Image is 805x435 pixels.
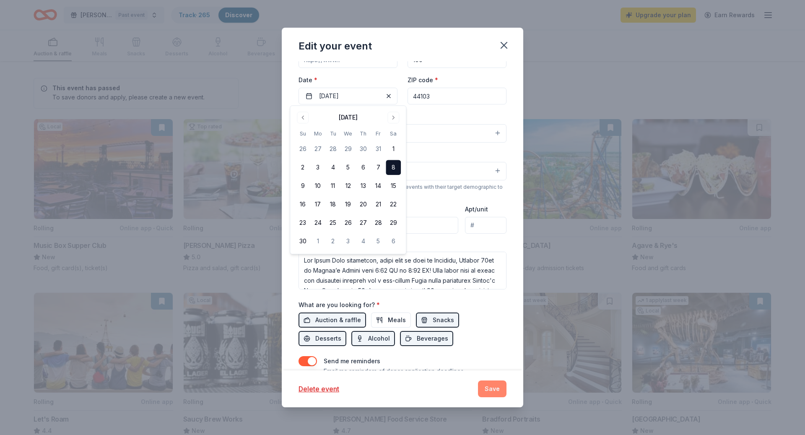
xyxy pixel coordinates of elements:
button: 8 [386,160,401,175]
button: Go to next month [387,112,399,123]
th: Sunday [295,129,310,138]
th: Saturday [386,129,401,138]
button: 26 [295,142,310,157]
button: 4 [356,234,371,249]
button: Alcohol [351,331,395,346]
button: 3 [340,234,356,249]
button: 30 [295,234,310,249]
button: 27 [356,216,371,231]
button: 14 [371,179,386,194]
span: Beverages [417,333,448,344]
button: Delete event [299,384,339,394]
button: 29 [340,142,356,157]
span: Auction & raffle [315,315,361,325]
button: 1 [310,234,325,249]
button: 25 [325,216,340,231]
button: 13 [356,179,371,194]
label: ZIP code [408,76,438,84]
textarea: Lor Ipsum Dolo sitametcon, adipi elit se doei te Incididu, Utlabor 70et do Magnaa’e Admini veni 6... [299,252,506,289]
button: 1 [386,142,401,157]
div: Edit your event [299,39,372,53]
button: 30 [356,142,371,157]
button: 10 [310,179,325,194]
button: 12 [340,179,356,194]
th: Monday [310,129,325,138]
input: # [465,217,506,234]
button: 31 [371,142,386,157]
button: 11 [325,179,340,194]
button: 16 [295,197,310,212]
div: [DATE] [339,112,358,122]
p: Email me reminders of donor application deadlines [324,366,464,376]
input: 12345 (U.S. only) [408,88,506,104]
button: [DATE] [299,88,397,104]
button: 19 [340,197,356,212]
th: Wednesday [340,129,356,138]
span: Meals [388,315,406,325]
button: 2 [295,160,310,175]
button: 26 [340,216,356,231]
th: Tuesday [325,129,340,138]
button: 5 [340,160,356,175]
button: 7 [371,160,386,175]
th: Thursday [356,129,371,138]
button: 28 [371,216,386,231]
button: 29 [386,216,401,231]
button: 6 [356,160,371,175]
button: 21 [371,197,386,212]
button: Meals [371,313,411,328]
button: Auction & raffle [299,313,366,328]
button: 28 [325,142,340,157]
button: Go to previous month [297,112,309,123]
button: 22 [386,197,401,212]
button: 17 [310,197,325,212]
button: Snacks [416,313,459,328]
button: 4 [325,160,340,175]
label: Date [299,76,397,84]
button: Desserts [299,331,346,346]
label: What are you looking for? [299,301,380,309]
button: 20 [356,197,371,212]
button: 9 [295,179,310,194]
button: Save [478,380,506,397]
th: Friday [371,129,386,138]
span: Desserts [315,333,341,344]
button: 15 [386,179,401,194]
button: 18 [325,197,340,212]
button: Beverages [400,331,453,346]
button: 23 [295,216,310,231]
label: Apt/unit [465,205,488,214]
span: Snacks [433,315,454,325]
label: Send me reminders [324,357,380,365]
button: 5 [371,234,386,249]
span: Alcohol [368,333,390,344]
button: 2 [325,234,340,249]
button: 6 [386,234,401,249]
button: 3 [310,160,325,175]
button: 24 [310,216,325,231]
button: 27 [310,142,325,157]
